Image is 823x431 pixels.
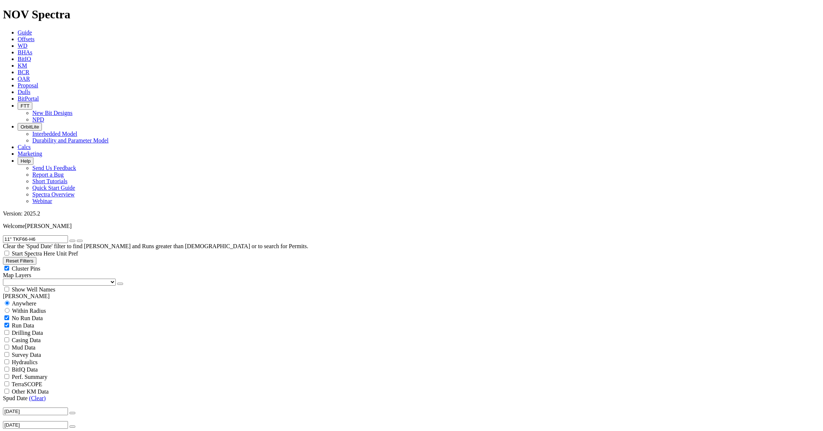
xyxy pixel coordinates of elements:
input: Start Spectra Here [4,251,9,256]
button: OrbitLite [18,123,42,131]
span: BitIQ Data [12,366,38,373]
span: Casing Data [12,337,41,343]
a: Marketing [18,151,42,157]
a: BitIQ [18,56,31,62]
a: WD [18,43,28,49]
span: Cluster Pins [12,265,40,272]
a: OAR [18,76,30,82]
span: Within Radius [12,308,46,314]
span: Run Data [12,322,34,329]
p: Welcome [3,223,820,229]
button: FTT [18,102,32,110]
a: Offsets [18,36,35,42]
a: Report a Bug [32,171,64,178]
span: Spud Date [3,395,28,401]
a: Dulls [18,89,30,95]
a: Short Tutorials [32,178,68,184]
span: OrbitLite [21,124,39,130]
button: Reset Filters [3,257,36,265]
div: [PERSON_NAME] [3,293,820,300]
a: New Bit Designs [32,110,72,116]
span: Other KM Data [12,388,48,395]
div: Version: 2025.2 [3,210,820,217]
span: Start Spectra Here [12,250,55,257]
span: Mud Data [12,344,35,351]
span: TerraSCOPE [12,381,42,387]
span: Help [21,158,30,164]
button: Help [18,157,33,165]
a: NPD [32,116,44,123]
span: [PERSON_NAME] [25,223,72,229]
span: No Run Data [12,315,43,321]
a: Quick Start Guide [32,185,75,191]
span: Perf. Summary [12,374,47,380]
span: Show Well Names [12,286,55,293]
a: Guide [18,29,32,36]
a: BitPortal [18,95,39,102]
a: (Clear) [29,395,46,401]
input: Before [3,421,68,429]
filter-controls-checkbox: TerraSCOPE Data [3,380,820,388]
span: Anywhere [12,300,36,307]
span: FTT [21,103,29,109]
a: Webinar [32,198,52,204]
h1: NOV Spectra [3,8,820,21]
a: Calcs [18,144,31,150]
a: Spectra Overview [32,191,75,198]
filter-controls-checkbox: TerraSCOPE Data [3,388,820,395]
input: Search [3,235,68,243]
span: Map Layers [3,272,31,278]
span: Hydraulics [12,359,37,365]
span: Clear the 'Spud Date' filter to find [PERSON_NAME] and Runs greater than [DEMOGRAPHIC_DATA] or to... [3,243,308,249]
a: BHAs [18,49,32,55]
a: Durability and Parameter Model [32,137,109,144]
span: Drilling Data [12,330,43,336]
a: Proposal [18,82,38,88]
a: KM [18,62,27,69]
a: BCR [18,69,29,75]
filter-controls-checkbox: Hydraulics Analysis [3,358,820,366]
a: Send Us Feedback [32,165,76,171]
input: After [3,408,68,415]
span: Survey Data [12,352,41,358]
span: Unit Pref [56,250,78,257]
a: Interbedded Model [32,131,77,137]
filter-controls-checkbox: Performance Summary [3,373,820,380]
